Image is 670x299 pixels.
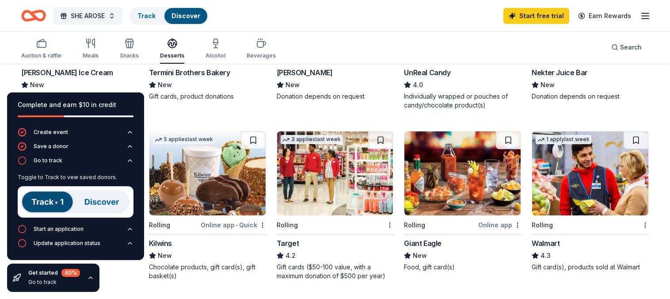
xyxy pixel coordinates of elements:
[404,92,521,110] div: Individually wrapped or pouches of candy/chocolate product(s)
[541,250,551,261] span: 4.3
[18,100,133,110] div: Complete and earn $10 in credit
[18,170,133,225] div: Go to track
[532,131,649,272] a: Image for Walmart1 applylast weekRollingWalmart4.3Gift card(s), products sold at Walmart
[413,250,427,261] span: New
[281,135,343,144] div: 3 applies last week
[160,34,184,64] button: Desserts
[277,92,394,101] div: Donation depends on request
[71,11,105,21] span: SHE AROSE
[277,238,299,249] div: Target
[149,131,266,280] a: Image for Kilwins5 applieslast weekRollingOnline app•QuickKilwinsNewChocolate products, gift card...
[404,220,425,230] div: Rolling
[137,12,156,19] a: Track
[201,219,266,230] div: Online app Quick
[34,226,84,233] div: Start an application
[532,263,649,272] div: Gift card(s), products sold at Walmart
[149,67,230,78] div: Termini Brothers Bakery
[153,135,215,144] div: 5 applies last week
[18,239,133,253] button: Update application status
[149,220,170,230] div: Rolling
[53,7,122,25] button: SHE AROSE
[21,67,113,78] div: [PERSON_NAME] Ice Cream
[541,80,555,90] span: New
[277,220,298,230] div: Rolling
[478,219,521,230] div: Online app
[532,67,588,78] div: Nekter Juice Bar
[120,34,139,64] button: Snacks
[34,143,69,150] div: Save a donor
[149,238,172,249] div: Kilwins
[28,279,80,286] div: Go to track
[247,34,276,64] button: Beverages
[28,269,80,277] div: Get started
[21,34,61,64] button: Auction & raffle
[18,174,133,181] div: Toggle to Track to vew saved donors.
[286,80,300,90] span: New
[413,80,423,90] span: 4.0
[18,142,133,156] button: Save a donor
[277,131,394,280] a: Image for Target3 applieslast weekRollingTarget4.2Gift cards ($50-100 value, with a maximum donat...
[34,240,100,247] div: Update application status
[120,52,139,59] div: Snacks
[83,34,99,64] button: Meals
[604,38,649,56] button: Search
[573,8,636,24] a: Earn Rewards
[18,225,133,239] button: Start an application
[532,220,553,230] div: Rolling
[236,222,238,229] span: •
[30,80,44,90] span: New
[149,92,266,101] div: Gift cards, product donations
[149,263,266,280] div: Chocolate products, gift card(s), gift basket(s)
[34,157,62,164] div: Go to track
[34,129,68,136] div: Create event
[404,263,521,272] div: Food, gift card(s)
[277,263,394,280] div: Gift cards ($50-100 value, with a maximum donation of $500 per year)
[277,67,333,78] div: [PERSON_NAME]
[286,250,296,261] span: 4.2
[532,131,648,215] img: Image for Walmart
[83,52,99,59] div: Meals
[404,131,521,215] img: Image for Giant Eagle
[532,238,560,249] div: Walmart
[404,131,521,272] a: Image for Giant EagleRollingOnline appGiant EagleNewFood, gift card(s)
[158,80,172,90] span: New
[18,128,133,142] button: Create event
[160,52,184,59] div: Desserts
[532,92,649,101] div: Donation depends on request
[61,269,80,277] div: 40 %
[206,34,225,64] button: Alcohol
[21,5,46,26] a: Home
[18,156,133,170] button: Go to track
[404,67,450,78] div: UnReal Candy
[129,7,208,25] button: TrackDiscover
[21,52,61,59] div: Auction & raffle
[536,135,591,144] div: 1 apply last week
[404,238,442,249] div: Giant Eagle
[206,52,225,59] div: Alcohol
[149,131,266,215] img: Image for Kilwins
[503,8,569,24] a: Start free trial
[171,12,200,19] a: Discover
[277,131,393,215] img: Image for Target
[158,250,172,261] span: New
[18,186,133,218] img: Track
[620,42,642,53] span: Search
[247,52,276,59] div: Beverages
